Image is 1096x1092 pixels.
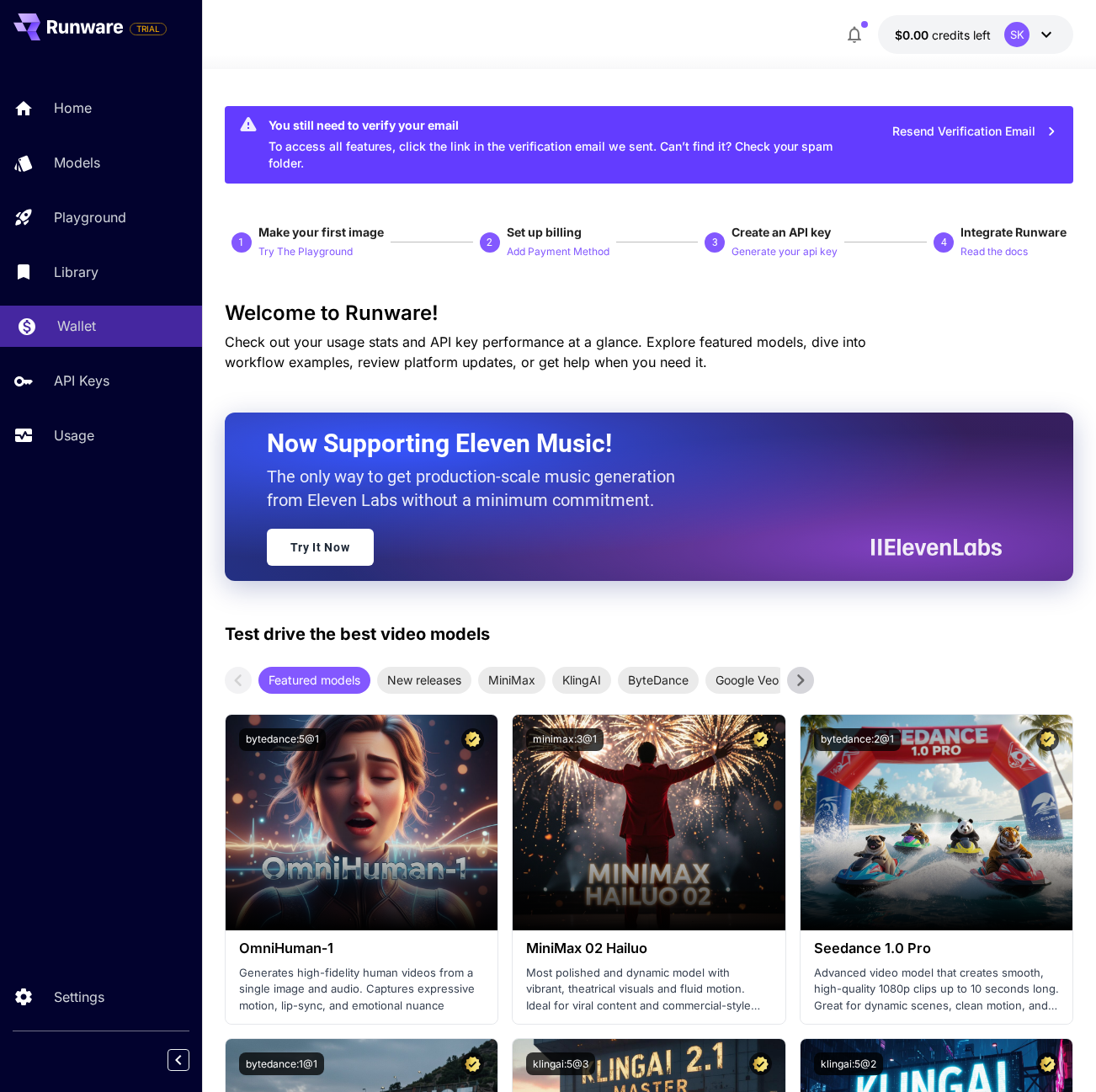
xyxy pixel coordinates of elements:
button: klingai:5@3 [526,1052,595,1075]
button: klingai:5@2 [814,1052,883,1075]
p: 2 [487,235,492,250]
button: Certified Model – Vetted for best performance and includes a commercial license. [461,728,484,751]
p: Usage [54,425,94,445]
p: Most polished and dynamic model with vibrant, theatrical visuals and fluid motion. Ideal for vira... [526,965,772,1015]
button: Try The Playground [258,241,353,261]
div: New releases [377,667,471,694]
p: Add Payment Method [507,244,609,260]
button: Certified Model – Vetted for best performance and includes a commercial license. [749,728,772,751]
span: KlingAI [552,671,611,689]
div: You still need to verify your email [269,116,843,134]
span: $0.00 [895,28,932,42]
button: bytedance:2@1 [814,728,901,751]
p: Settings [54,987,104,1007]
p: 3 [712,235,718,250]
button: $0.00SK [878,15,1073,54]
img: alt [801,715,1073,930]
button: Certified Model – Vetted for best performance and includes a commercial license. [1036,1052,1059,1075]
p: Models [54,152,100,173]
span: TRIAL [130,23,166,35]
span: Make your first image [258,225,384,239]
button: Certified Model – Vetted for best performance and includes a commercial license. [461,1052,484,1075]
p: Library [54,262,98,282]
span: Add your payment card to enable full platform functionality. [130,19,167,39]
p: Read the docs [960,244,1028,260]
p: Playground [54,207,126,227]
button: bytedance:1@1 [239,1052,324,1075]
p: API Keys [54,370,109,391]
button: Resend Verification Email [883,115,1067,149]
span: credits left [932,28,991,42]
h3: Welcome to Runware! [225,301,1074,325]
div: SK [1004,22,1029,47]
img: alt [226,715,498,930]
div: Featured models [258,667,370,694]
p: Generates high-fidelity human videos from a single image and audio. Captures expressive motion, l... [239,965,485,1015]
h3: MiniMax 02 Hailuo [526,940,772,956]
h3: Seedance 1.0 Pro [814,940,1060,956]
div: KlingAI [552,667,611,694]
div: Google Veo [705,667,789,694]
div: ByteDance [618,667,699,694]
p: 4 [941,235,947,250]
div: MiniMax [478,667,545,694]
button: Certified Model – Vetted for best performance and includes a commercial license. [1036,728,1059,751]
img: alt [513,715,785,930]
span: Check out your usage stats and API key performance at a glance. Explore featured models, dive int... [225,333,866,370]
p: Generate your api key [732,244,838,260]
h2: Now Supporting Eleven Music! [267,428,990,460]
div: $0.00 [895,26,991,44]
p: Wallet [57,316,96,336]
span: Set up billing [507,225,582,239]
span: Integrate Runware [960,225,1067,239]
span: New releases [377,671,471,689]
p: Try The Playground [258,244,353,260]
button: minimax:3@1 [526,728,604,751]
h3: OmniHuman‑1 [239,940,485,956]
button: Read the docs [960,241,1028,261]
p: The only way to get production-scale music generation from Eleven Labs without a minimum commitment. [267,465,688,512]
p: Test drive the best video models [225,621,490,647]
span: Create an API key [732,225,831,239]
span: ByteDance [618,671,699,689]
button: bytedance:5@1 [239,728,326,751]
div: Collapse sidebar [180,1045,202,1075]
span: MiniMax [478,671,545,689]
button: Generate your api key [732,241,838,261]
p: 1 [238,235,244,250]
p: Home [54,98,92,118]
button: Collapse sidebar [168,1049,189,1071]
span: Featured models [258,671,370,689]
button: Add Payment Method [507,241,609,261]
a: Try It Now [267,529,374,566]
div: To access all features, click the link in the verification email we sent. Can’t find it? Check yo... [269,111,843,178]
button: Certified Model – Vetted for best performance and includes a commercial license. [749,1052,772,1075]
span: Google Veo [705,671,789,689]
p: Advanced video model that creates smooth, high-quality 1080p clips up to 10 seconds long. Great f... [814,965,1060,1015]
